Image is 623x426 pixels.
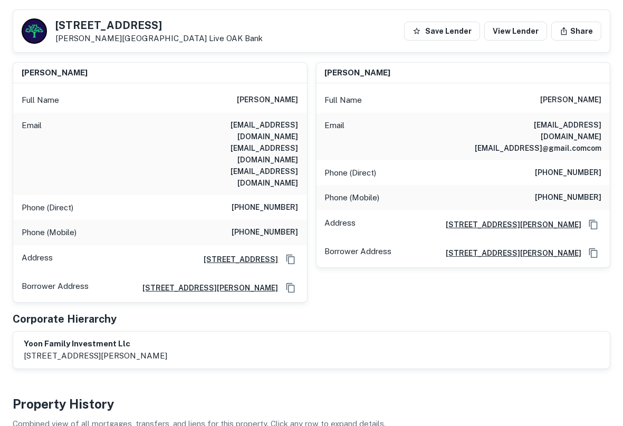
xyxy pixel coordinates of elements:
h6: [PERSON_NAME] [22,67,88,79]
h5: [STREET_ADDRESS] [55,20,263,31]
h6: [PERSON_NAME] [325,67,391,79]
button: Copy Address [283,251,299,267]
a: [STREET_ADDRESS][PERSON_NAME] [437,219,581,230]
p: Address [22,251,53,267]
p: Phone (Direct) [22,201,73,214]
h6: [EMAIL_ADDRESS][DOMAIN_NAME] [EMAIL_ADDRESS]@gmail.comcom [475,119,601,154]
h6: [PHONE_NUMBER] [535,191,601,204]
h6: [EMAIL_ADDRESS][DOMAIN_NAME] [EMAIL_ADDRESS][DOMAIN_NAME] [EMAIL_ADDRESS][DOMAIN_NAME] [172,119,299,189]
a: Live OAK Bank [209,34,263,43]
h4: Property History [13,394,610,413]
a: [STREET_ADDRESS][PERSON_NAME] [135,282,279,294]
a: [STREET_ADDRESS] [196,254,279,265]
p: Phone (Mobile) [325,191,380,204]
button: Save Lender [404,22,480,41]
h6: [PHONE_NUMBER] [232,201,299,214]
p: Phone (Direct) [325,167,377,179]
button: Share [551,22,601,41]
a: View Lender [484,22,547,41]
p: Borrower Address [325,245,392,261]
h6: yoon family investment llc [24,338,167,350]
h6: [PHONE_NUMBER] [535,167,601,179]
p: Full Name [325,94,362,106]
p: Phone (Mobile) [22,226,76,239]
p: Address [325,217,356,233]
button: Copy Address [283,280,299,296]
p: Email [325,119,345,154]
a: [STREET_ADDRESS][PERSON_NAME] [437,247,581,259]
p: [STREET_ADDRESS][PERSON_NAME] [24,350,167,362]
h6: [PERSON_NAME] [237,94,299,106]
button: Copy Address [586,217,601,233]
p: Full Name [22,94,59,106]
h5: Corporate Hierarchy [13,311,117,327]
p: [PERSON_NAME][GEOGRAPHIC_DATA] [55,34,263,43]
h6: [PHONE_NUMBER] [232,226,299,239]
h6: [PERSON_NAME] [540,94,601,106]
p: Email [22,119,42,189]
p: Borrower Address [22,280,89,296]
button: Copy Address [586,245,601,261]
